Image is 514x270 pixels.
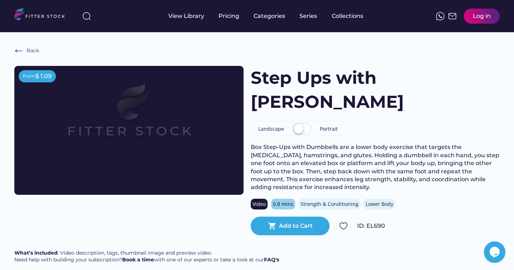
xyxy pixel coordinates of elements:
[251,143,500,191] div: Box Step-Ups with Dumbbells are a lower body exercise that targets the [MEDICAL_DATA], hamstrings...
[258,125,284,132] div: Landscape
[484,241,507,263] iframe: chat widget
[218,12,239,20] div: Pricing
[251,66,437,114] h1: Step Ups with [PERSON_NAME]
[366,201,393,208] div: Lower Body
[436,12,445,20] img: meteor-icons_whatsapp%20%281%29.svg
[279,222,313,230] div: Add to Cart
[253,201,266,208] div: Video
[332,12,363,20] div: Collections
[299,12,317,20] div: Series
[14,250,279,264] div: : Video description, tags, thumbnail image and preview video. Need help with building your subscr...
[268,222,277,230] button: shopping_cart
[14,250,58,256] strong: What’s included
[35,72,52,80] div: $ 1.09
[254,4,263,11] div: fvck
[264,256,279,263] a: FAQ's
[273,201,293,208] div: 0.8 mins
[339,222,348,230] img: Group%201000002324.svg
[23,73,35,80] div: from
[122,256,154,263] a: Book a time
[301,201,359,208] div: Strength & Conditioning
[82,12,91,20] img: search-normal%203.svg
[168,12,204,20] div: View Library
[14,8,71,23] img: LOGO.svg
[320,125,338,132] div: Portrait
[448,12,457,20] img: Frame%2051.svg
[37,66,221,169] img: Frame%2079%20%281%29.svg
[473,12,491,20] div: Log in
[14,47,23,55] img: Frame%20%286%29.svg
[357,222,500,230] div: ID: EL690
[27,47,39,54] div: Back
[254,12,285,20] div: Categories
